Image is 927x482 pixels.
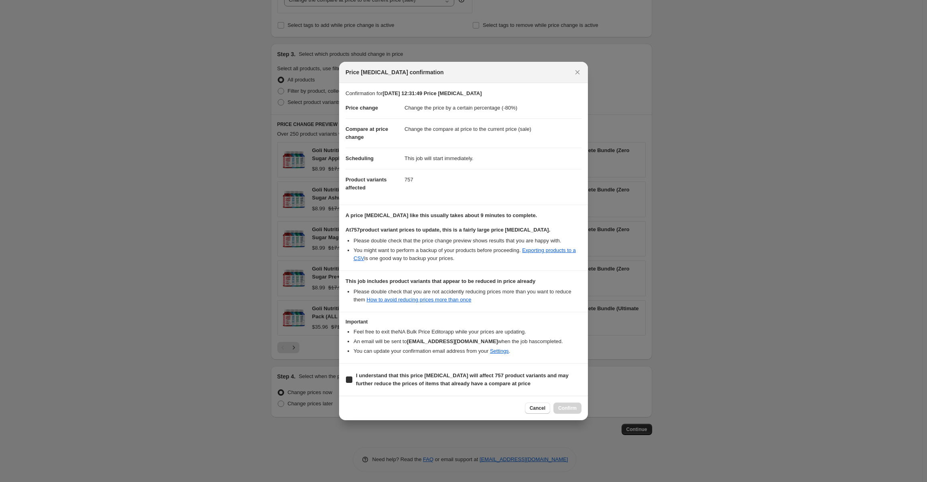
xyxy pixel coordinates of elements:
[346,89,581,98] p: Confirmation for
[407,338,498,344] b: [EMAIL_ADDRESS][DOMAIN_NAME]
[367,297,472,303] a: How to avoid reducing prices more than once
[525,403,550,414] button: Cancel
[490,348,509,354] a: Settings
[356,372,569,386] b: I understand that this price [MEDICAL_DATA] will affect 757 product variants and may further redu...
[405,169,581,190] dd: 757
[346,227,550,233] b: At 757 product variant prices to update, this is a fairly large price [MEDICAL_DATA].
[354,338,581,346] li: An email will be sent to when the job has completed .
[405,118,581,140] dd: Change the compare at price to the current price (sale)
[346,68,444,76] span: Price [MEDICAL_DATA] confirmation
[346,177,387,191] span: Product variants affected
[530,405,545,411] span: Cancel
[346,126,388,140] span: Compare at price change
[346,319,581,325] h3: Important
[382,90,482,96] b: [DATE] 12:31:49 Price [MEDICAL_DATA]
[405,98,581,118] dd: Change the price by a certain percentage (-80%)
[354,246,581,262] li: You might want to perform a backup of your products before proceeding. is one good way to backup ...
[354,237,581,245] li: Please double check that the price change preview shows results that you are happy with.
[405,148,581,169] dd: This job will start immediately.
[354,347,581,355] li: You can update your confirmation email address from your .
[346,212,537,218] b: A price [MEDICAL_DATA] like this usually takes about 9 minutes to complete.
[346,278,535,284] b: This job includes product variants that appear to be reduced in price already
[354,288,581,304] li: Please double check that you are not accidently reducing prices more than you want to reduce them
[354,247,576,261] a: Exporting products to a CSV
[346,105,378,111] span: Price change
[346,155,374,161] span: Scheduling
[354,328,581,336] li: Feel free to exit the NA Bulk Price Editor app while your prices are updating.
[572,67,583,78] button: Close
